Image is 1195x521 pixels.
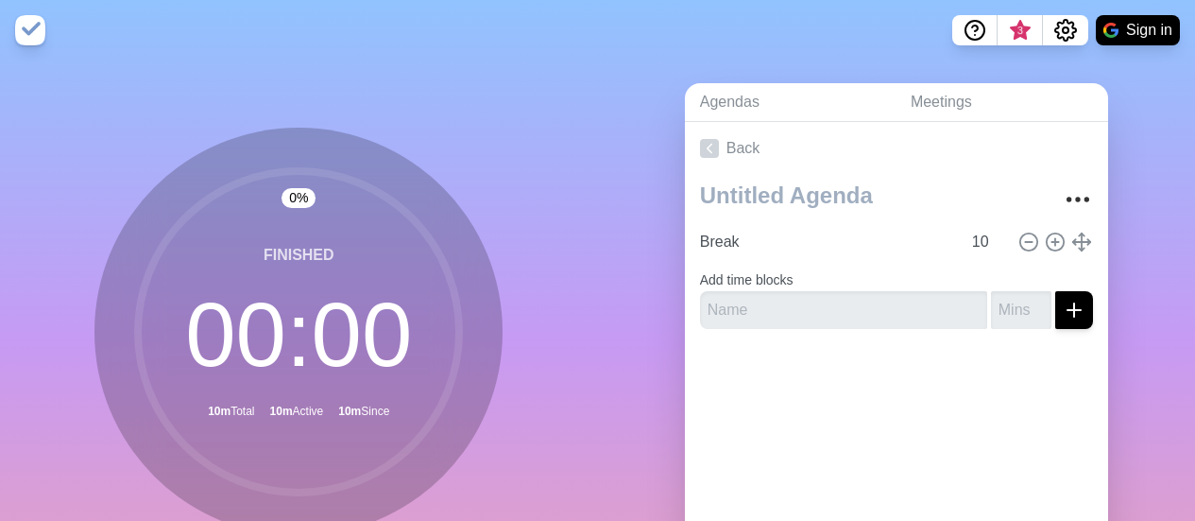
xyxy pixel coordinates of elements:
a: Back [685,122,1108,175]
button: Settings [1043,15,1088,45]
input: Mins [991,291,1051,329]
button: What’s new [998,15,1043,45]
img: google logo [1103,23,1118,38]
a: Agendas [685,83,896,122]
input: Mins [965,223,1010,261]
label: Add time blocks [700,272,794,287]
input: Name [700,291,987,329]
button: Help [952,15,998,45]
button: More [1059,181,1097,218]
a: Meetings [896,83,1108,122]
span: 3 [1013,24,1028,39]
img: timeblocks logo [15,15,45,45]
button: Sign in [1096,15,1180,45]
input: Name [692,223,961,261]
